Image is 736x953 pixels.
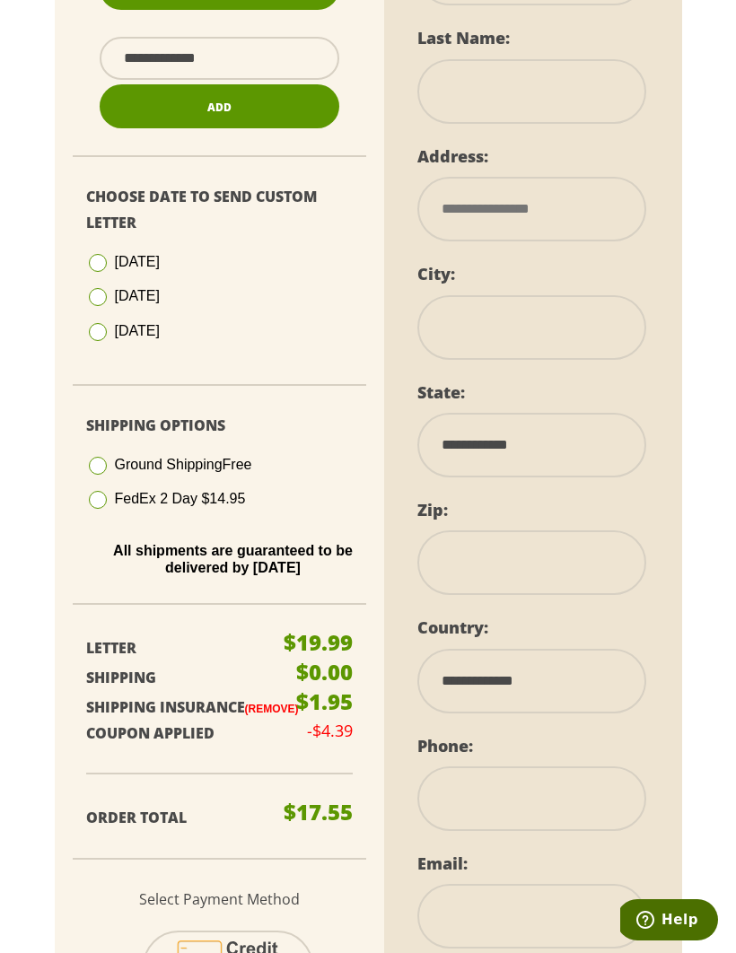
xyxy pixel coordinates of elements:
span: [DATE] [115,288,160,303]
iframe: Opens a widget where you can find more information [620,899,718,944]
label: Zip: [417,499,448,520]
label: Phone: [417,735,473,756]
p: Select Payment Method [86,887,354,913]
span: Ground Shipping [115,457,252,472]
span: [DATE] [115,254,160,269]
p: Shipping Options [86,413,354,439]
label: Last Name: [417,27,510,48]
p: Letter [86,635,304,661]
p: Coupon Applied [86,721,304,747]
p: Order Total [86,805,304,831]
p: Shipping Insurance [86,695,304,721]
p: $0.00 [296,661,353,683]
p: $17.55 [284,801,353,823]
button: Add [100,84,340,128]
label: Email: [417,852,468,874]
p: Choose Date To Send Custom Letter [86,184,354,236]
label: Address: [417,145,488,167]
label: State: [417,381,465,403]
p: Shipping [86,665,304,691]
span: [DATE] [115,323,160,338]
span: Free [223,457,252,472]
a: (Remove) [245,703,299,715]
p: $19.99 [284,632,353,653]
span: Add [207,100,232,115]
p: -$4.39 [307,722,353,739]
label: Country: [417,616,488,638]
span: FedEx 2 Day $14.95 [115,491,246,506]
label: City: [417,263,455,284]
p: $1.95 [296,691,353,713]
p: All shipments are guaranteed to be delivered by [DATE] [100,543,367,576]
